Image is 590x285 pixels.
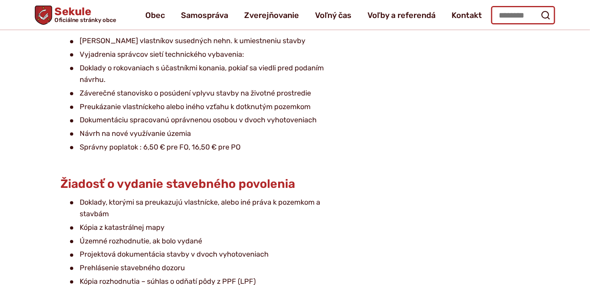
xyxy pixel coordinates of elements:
li: Preukázanie vlastníckeho alebo iného vzťahu k dotknutým pozemkom [70,101,345,113]
span: Žiadosť o vydanie stavebného povolenia [60,177,295,191]
li: Správny poplatok : 6,50 € pre FO, 16,50 € pre PO [70,142,345,153]
li: Prehlásenie stavebného dozoru [70,262,345,274]
li: Dokumentáciu spracovanú oprávnenou osobou v dvoch vyhotoveniach [70,114,345,126]
li: Doklady o rokovaniach s účastníkmi konania, pokiaľ sa viedli pred podaním návrhu. [70,62,345,86]
a: Kontakt [452,4,482,26]
a: Samospráva [181,4,228,26]
span: Oficiálne stránky obce [55,17,116,23]
li: Doklady, ktorými sa preukazujú vlastnícke, alebo iné práva k pozemkom a stavbám [70,197,345,220]
img: Prejsť na domovskú stránku [35,6,52,25]
a: Logo Sekule, prejsť na domovskú stránku. [35,6,116,25]
li: [PERSON_NAME] vlastníkov susedných nehn. k umiestneniu stavby [70,35,345,47]
a: Voľný čas [315,4,351,26]
li: Projektová dokumentácia stavby v dvoch vyhotoveniach [70,249,345,261]
a: Zverejňovanie [244,4,299,26]
li: Územné rozhodnutie, ak bolo vydané [70,235,345,247]
li: Kópia z katastrálnej mapy [70,222,345,234]
a: Obec [145,4,165,26]
li: Vyjadrenia správcov sietí technického vybavenia: [70,49,345,61]
li: Návrh na nové využívanie územia [70,128,345,140]
a: Voľby a referendá [367,4,435,26]
span: Sekule [52,6,116,23]
li: Záverečné stanovisko o posúdení vplyvu stavby na životné prostredie [70,88,345,100]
